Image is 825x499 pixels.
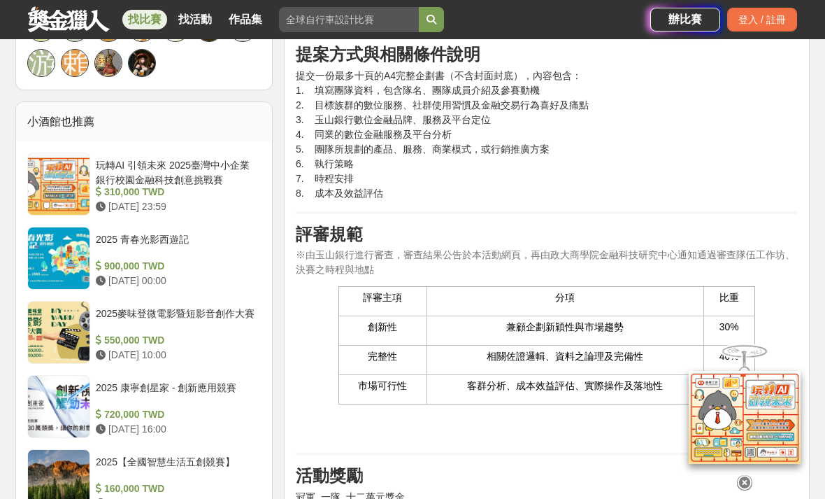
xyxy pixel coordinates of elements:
[434,379,696,393] p: 客群分析、成本效益評估、實際操作及落地性
[27,153,261,216] a: 玩轉AI 引領未來 2025臺灣中小企業銀行校園金融科技創意挑戰賽 310,000 TWD [DATE] 23:59
[434,349,696,364] p: 相關佐證邏輯、資料之論理及完備性
[94,49,122,77] a: Avatar
[296,225,363,244] strong: 評審規範
[96,307,255,333] div: 2025麥味登微電影暨短影音創作大賽
[173,10,217,29] a: 找活動
[96,199,255,214] div: [DATE] 23:59
[122,10,167,29] a: 找比賽
[727,8,797,31] div: 登入 / 註冊
[27,49,55,77] a: 游
[96,381,255,407] div: 2025 康寧創星家 - 創新應用競賽
[96,232,255,259] div: 2025 青春光影西遊記
[96,333,255,348] div: 550,000 TWD
[346,379,419,393] p: 市場可行性
[650,8,720,31] a: 辦比賽
[16,102,272,141] div: 小酒館也推薦
[719,292,739,303] span: 比重
[27,227,261,290] a: 2025 青春光影西遊記 900,000 TWD [DATE] 00:00
[96,158,255,185] div: 玩轉AI 引領未來 2025臺灣中小企業銀行校園金融科技創意挑戰賽
[296,45,480,64] strong: 提案方式與相關條件說明
[96,348,255,363] div: [DATE] 10:00
[27,375,261,438] a: 2025 康寧創星家 - 創新應用競賽 720,000 TWD [DATE] 16:00
[96,422,255,437] div: [DATE] 16:00
[223,10,268,29] a: 作品集
[61,49,89,77] a: 賴
[96,455,255,482] div: 2025【全國智慧生活五創競賽】
[96,407,255,422] div: 720,000 TWD
[555,292,575,303] span: 分項
[27,301,261,364] a: 2025麥味登微電影暨短影音創作大賽 550,000 TWD [DATE] 10:00
[434,320,696,335] p: 兼顧企劃新穎性與市場趨勢
[279,7,419,32] input: 全球自行車設計比賽
[129,50,155,76] img: Avatar
[296,249,795,275] span: ※由玉山銀行進行審查，審查結果公告於本活動網頁，再由政大商學院金融科技研究中心通知通過審查隊伍工作坊、決賽之時程與地點
[689,367,801,460] img: d2146d9a-e6f6-4337-9592-8cefde37ba6b.png
[95,50,122,76] img: Avatar
[96,482,255,496] div: 160,000 TWD
[96,259,255,274] div: 900,000 TWD
[128,49,156,77] a: Avatar
[363,292,402,303] span: 評審主項
[96,185,255,199] div: 310,000 TWD
[711,320,747,335] p: 30%
[96,274,255,288] div: [DATE] 00:00
[296,466,363,485] strong: 活動獎勵
[296,69,798,201] p: 提交一份最多十頁的A4完整企劃書（不含封面封底），內容包含： 1. 填寫團隊資料，包含隊名、團隊成員介紹及參賽動機 2. 目標族群的數位服務、社群使用習慣及金融交易行為喜好及痛點 3. 玉山銀行...
[346,320,419,335] p: 創新性
[346,349,419,364] p: 完整性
